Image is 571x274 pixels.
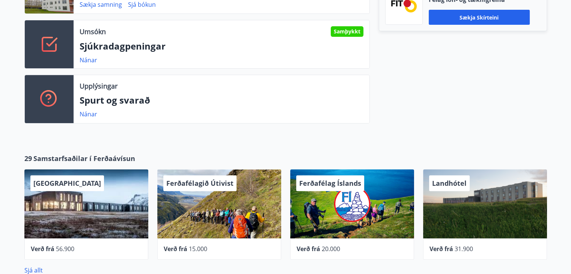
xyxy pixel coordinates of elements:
span: Verð frá [297,245,320,253]
span: 20.000 [322,245,340,253]
p: Upplýsingar [80,81,118,91]
a: Sækja samning [80,0,122,9]
p: Umsókn [80,27,106,36]
span: [GEOGRAPHIC_DATA] [33,179,101,188]
span: Landhótel [432,179,467,188]
a: Sjá bókun [128,0,156,9]
a: Nánar [80,110,97,118]
span: Ferðafélag Íslands [299,179,361,188]
span: 15.000 [189,245,207,253]
p: Sjúkradagpeningar [80,40,363,53]
span: Verð frá [31,245,54,253]
span: Verð frá [164,245,187,253]
span: 56.900 [56,245,74,253]
span: Ferðafélagið Útivist [166,179,234,188]
a: Nánar [80,56,97,64]
span: 31.900 [455,245,473,253]
div: Samþykkt [331,26,363,37]
span: Verð frá [429,245,453,253]
button: Sækja skírteini [429,10,530,25]
span: Samstarfsaðilar í Ferðaávísun [33,154,135,163]
p: Spurt og svarað [80,94,363,107]
span: 29 [24,154,32,163]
